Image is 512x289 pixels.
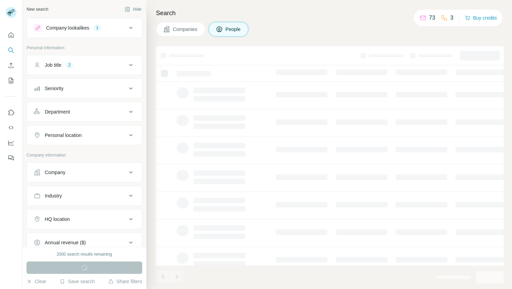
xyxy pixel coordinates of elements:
div: Company [45,169,65,176]
button: Search [6,44,17,56]
p: Company information [27,152,142,158]
div: 2000 search results remaining [57,251,112,257]
div: Industry [45,192,62,199]
span: People [226,26,241,33]
div: 1 [93,25,101,31]
p: Personal information [27,45,142,51]
span: Companies [173,26,198,33]
button: Use Surfe API [6,121,17,134]
button: HQ location [27,211,142,227]
p: 3 [450,14,453,22]
div: Annual revenue ($) [45,239,86,246]
button: Department [27,104,142,120]
button: Quick start [6,29,17,41]
div: Company lookalikes [46,24,89,31]
button: Personal location [27,127,142,143]
button: Save search [60,278,95,285]
button: Feedback [6,152,17,164]
p: 73 [429,14,435,22]
button: Annual revenue ($) [27,234,142,251]
button: Enrich CSV [6,59,17,72]
div: Department [45,108,70,115]
div: New search [27,6,48,12]
button: Company lookalikes1 [27,20,142,36]
button: Seniority [27,80,142,97]
button: Hide [120,4,146,14]
button: Job title2 [27,57,142,73]
button: Use Surfe on LinkedIn [6,106,17,119]
button: Industry [27,188,142,204]
div: Job title [45,62,61,68]
button: Company [27,164,142,181]
button: Dashboard [6,137,17,149]
button: My lists [6,74,17,87]
div: 2 [65,62,73,68]
div: Seniority [45,85,63,92]
button: Buy credits [465,13,497,23]
div: HQ location [45,216,70,223]
button: Share filters [108,278,142,285]
h4: Search [156,8,504,18]
button: Clear [27,278,46,285]
div: Personal location [45,132,82,139]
